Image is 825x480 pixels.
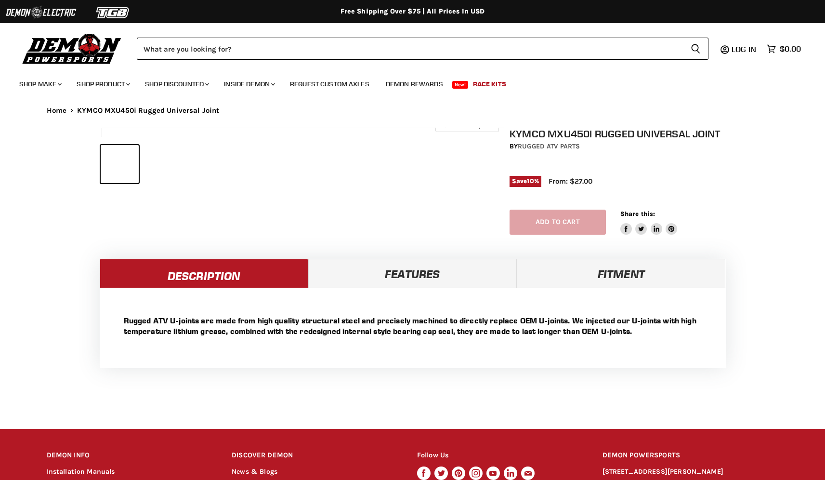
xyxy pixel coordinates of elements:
[466,74,513,94] a: Race Kits
[379,74,450,94] a: Demon Rewards
[5,3,77,22] img: Demon Electric Logo 2
[510,141,729,152] div: by
[27,107,798,115] nav: Breadcrumbs
[19,31,125,66] img: Demon Powersports
[100,259,308,288] a: Description
[440,121,494,129] span: Click to expand
[602,444,779,467] h2: DEMON POWERSPORTS
[683,38,708,60] button: Search
[762,42,806,56] a: $0.00
[137,38,708,60] form: Product
[602,467,779,478] p: [STREET_ADDRESS][PERSON_NAME]
[47,444,214,467] h2: DEMON INFO
[283,74,377,94] a: Request Custom Axles
[124,315,702,336] p: Rugged ATV U-joints are made from high quality structural steel and precisely machined to directl...
[138,74,215,94] a: Shop Discounted
[12,70,799,94] ul: Main menu
[780,44,801,53] span: $0.00
[101,145,139,183] button: IMAGE thumbnail
[517,259,725,288] a: Fitment
[527,177,534,185] span: 10
[12,74,67,94] a: Shop Make
[727,45,762,53] a: Log in
[232,444,399,467] h2: DISCOVER DEMON
[77,107,219,115] span: KYMCO MXU450i Rugged Universal Joint
[77,3,149,22] img: TGB Logo 2
[732,44,756,54] span: Log in
[47,467,115,476] a: Installation Manuals
[620,210,655,217] span: Share this:
[137,38,683,60] input: Search
[417,444,584,467] h2: Follow Us
[518,142,580,150] a: Rugged ATV Parts
[232,467,277,476] a: News & Blogs
[27,7,798,16] div: Free Shipping Over $75 | All Prices In USD
[69,74,136,94] a: Shop Product
[217,74,281,94] a: Inside Demon
[620,210,678,235] aside: Share this:
[308,259,517,288] a: Features
[510,176,541,187] span: Save %
[510,128,729,140] h1: KYMCO MXU450i Rugged Universal Joint
[549,177,592,186] span: From: $27.00
[47,107,67,115] a: Home
[452,81,469,89] span: New!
